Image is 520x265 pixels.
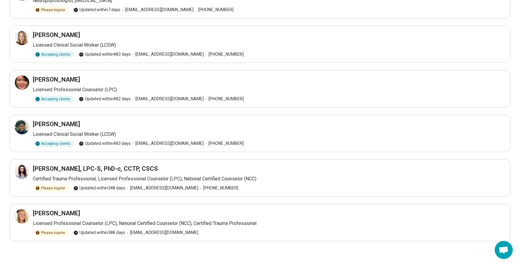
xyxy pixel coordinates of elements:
span: [EMAIL_ADDRESS][DOMAIN_NAME] [131,51,204,58]
span: Updated within 7 days [73,7,120,13]
span: [PHONE_NUMBER] [204,51,244,58]
span: Updated within 483 days [79,140,131,147]
p: Licensed Clinical Social Worker (LCSW) [33,42,505,49]
div: Open chat [495,241,513,259]
p: Licensed Professional Counselor (LPC) [33,86,505,93]
span: [PHONE_NUMBER] [193,7,234,13]
span: [PHONE_NUMBER] [198,185,238,191]
span: [EMAIL_ADDRESS][DOMAIN_NAME] [125,185,198,191]
span: Updated within 348 days [73,185,125,191]
p: Licensed Clinical Social Worker (LCSW) [33,131,505,138]
span: [PHONE_NUMBER] [204,140,244,147]
h3: [PERSON_NAME] [33,209,80,217]
h3: [PERSON_NAME], LPC-S, PhD-c, CCTP, CSCS [33,164,158,173]
h3: [PERSON_NAME] [33,31,80,39]
span: [EMAIL_ADDRESS][DOMAIN_NAME] [125,229,198,236]
h3: [PERSON_NAME] [33,75,80,84]
span: [EMAIL_ADDRESS][DOMAIN_NAME] [131,140,204,147]
div: Please inquire [33,185,69,192]
span: [PHONE_NUMBER] [204,96,244,102]
span: Updated within 482 days [79,96,131,102]
span: Updated within 388 days [73,229,125,236]
div: Please inquire [33,229,69,236]
div: Accepting clients [33,140,74,147]
div: Accepting clients [33,96,74,102]
div: Accepting clients [33,51,74,58]
span: [EMAIL_ADDRESS][DOMAIN_NAME] [120,7,193,13]
div: Please inquire [33,7,69,13]
span: Updated within 483 days [79,51,131,58]
span: [EMAIL_ADDRESS][DOMAIN_NAME] [131,96,204,102]
p: Certified Trauma Professional, Licensed Professional Counselor (LPC), National Certified Counselo... [33,175,505,182]
h3: [PERSON_NAME] [33,120,80,128]
p: Licensed Professional Counselor (LPC), National Certified Counselor (NCC), Certified Trauma Profe... [33,220,505,227]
